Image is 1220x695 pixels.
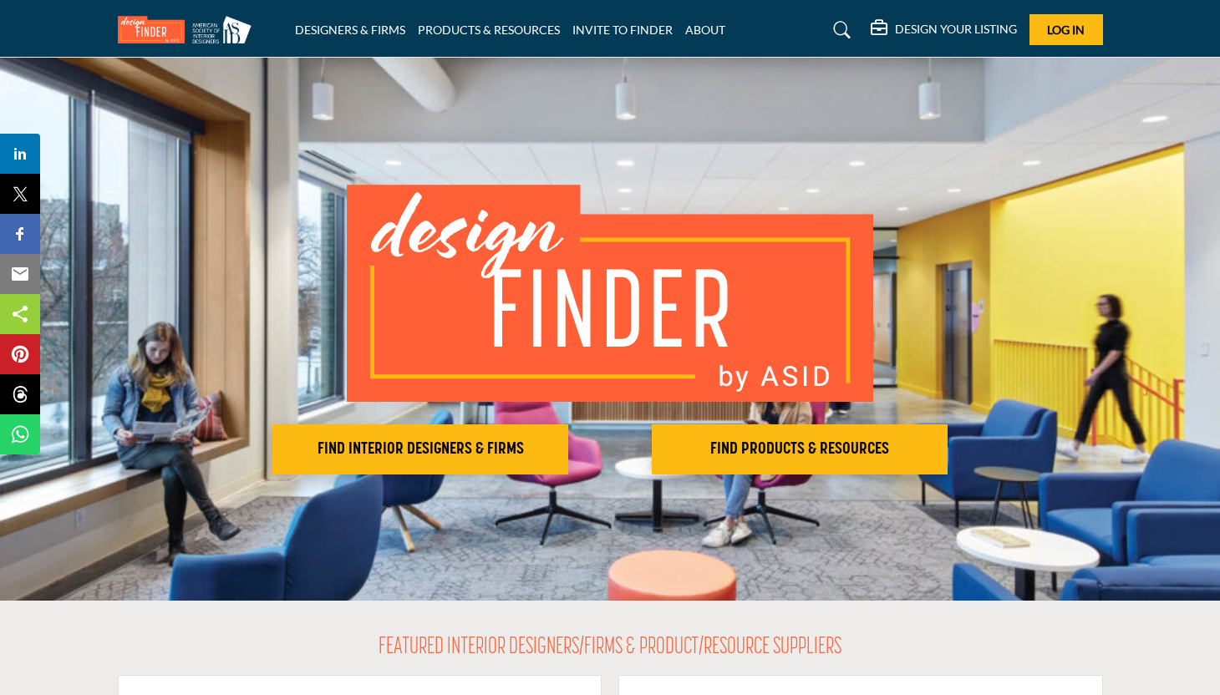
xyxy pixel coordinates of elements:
span: Log In [1047,23,1085,37]
a: PRODUCTS & RESOURCES [418,23,560,37]
h2: FIND PRODUCTS & RESOURCES [657,439,943,459]
a: DESIGNERS & FIRMS [295,23,405,37]
a: ABOUT [685,23,725,37]
img: Site Logo [118,16,260,43]
img: image [347,185,873,402]
button: FIND INTERIOR DESIGNERS & FIRMS [272,424,568,474]
button: FIND PRODUCTS & RESOURCES [652,424,948,474]
a: Search [817,17,862,43]
h2: FEATURED INTERIOR DESIGNERS/FIRMS & PRODUCT/RESOURCE SUPPLIERS [379,634,841,662]
h5: DESIGN YOUR LISTING [895,22,1017,37]
button: Log In [1029,14,1103,45]
div: DESIGN YOUR LISTING [871,20,1017,40]
a: INVITE TO FINDER [572,23,673,37]
h2: FIND INTERIOR DESIGNERS & FIRMS [277,439,563,459]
